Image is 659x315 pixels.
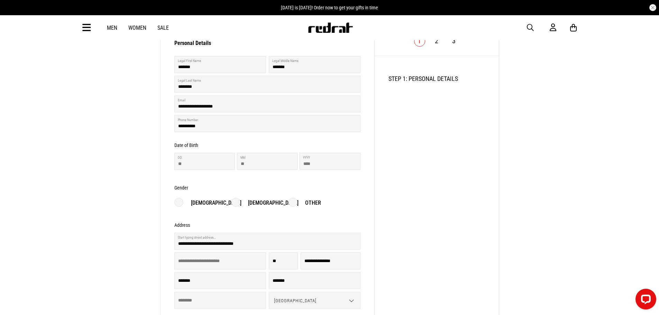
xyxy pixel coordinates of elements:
[241,199,299,207] p: [DEMOGRAPHIC_DATA]
[435,37,438,45] a: 2
[452,37,456,45] a: 3
[298,199,321,207] p: Other
[128,25,146,31] a: Women
[107,25,117,31] a: Men
[174,40,360,50] h3: Personal Details
[308,22,353,33] img: Redrat logo
[174,142,198,148] h3: Date of Birth
[174,222,190,228] h3: Address
[184,199,241,207] p: [DEMOGRAPHIC_DATA]
[281,5,378,10] span: [DATE] is [DATE]! Order now to get your gifts in time
[157,25,169,31] a: Sale
[269,292,355,309] span: [GEOGRAPHIC_DATA]
[630,286,659,315] iframe: LiveChat chat widget
[388,75,485,82] h2: STEP 1: PERSONAL DETAILS
[174,185,188,191] h3: Gender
